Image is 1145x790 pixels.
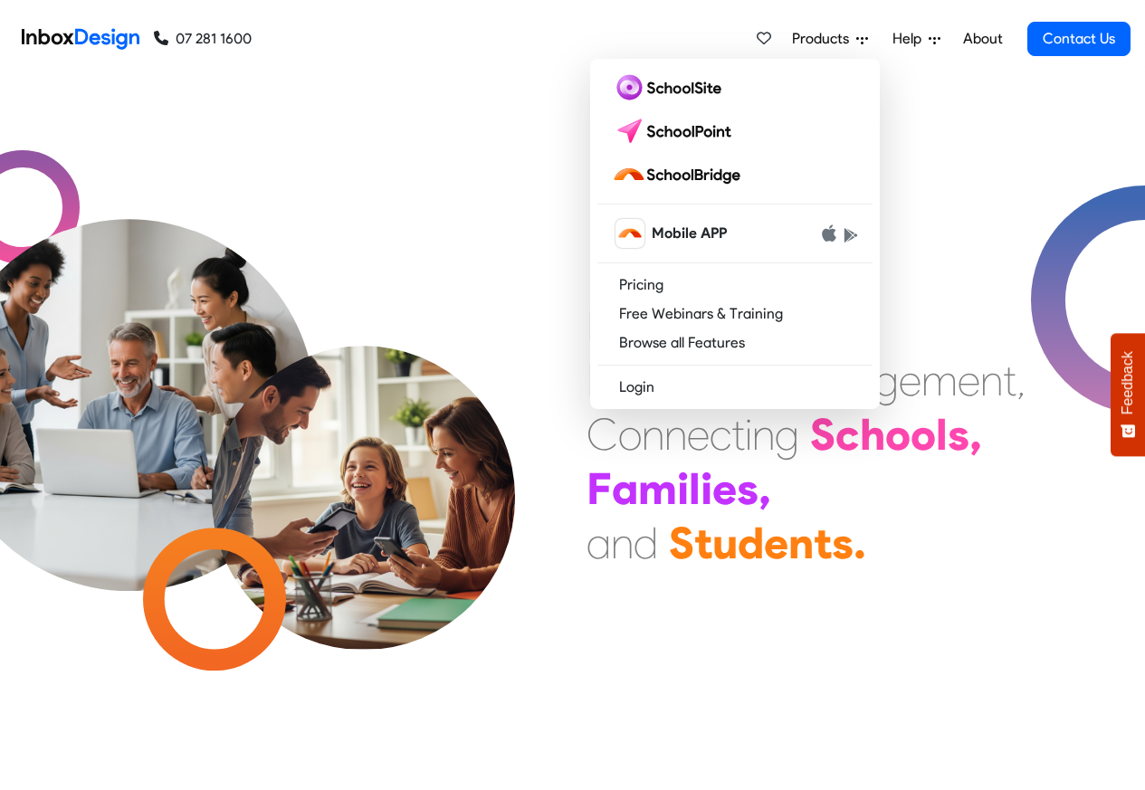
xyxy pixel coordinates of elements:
[835,407,860,462] div: c
[885,407,911,462] div: o
[652,223,727,244] span: Mobile APP
[788,516,814,570] div: n
[701,462,712,516] div: i
[752,407,775,462] div: n
[737,462,759,516] div: s
[958,21,1007,57] a: About
[1003,353,1016,407] div: t
[764,516,788,570] div: e
[1016,353,1026,407] div: ,
[587,407,618,462] div: C
[597,328,873,357] a: Browse all Features
[638,462,677,516] div: m
[612,462,638,516] div: a
[911,407,936,462] div: o
[785,21,875,57] a: Products
[590,59,880,409] div: Products
[154,28,252,50] a: 07 281 1600
[1027,22,1131,56] a: Contact Us
[587,353,609,407] div: E
[738,516,764,570] div: d
[832,516,854,570] div: s
[664,407,687,462] div: n
[587,516,611,570] div: a
[874,353,899,407] div: g
[810,407,835,462] div: S
[634,516,658,570] div: d
[969,407,982,462] div: ,
[694,516,712,570] div: t
[936,407,948,462] div: l
[597,271,873,300] a: Pricing
[677,462,689,516] div: i
[587,462,612,516] div: F
[612,73,729,102] img: schoolsite logo
[885,21,948,57] a: Help
[892,28,929,50] span: Help
[618,407,642,462] div: o
[669,516,694,570] div: S
[712,462,737,516] div: e
[1120,351,1136,414] span: Feedback
[615,219,644,248] img: schoolbridge icon
[712,516,738,570] div: u
[899,353,921,407] div: e
[775,407,799,462] div: g
[587,299,622,353] div: M
[597,373,873,402] a: Login
[792,28,856,50] span: Products
[948,407,969,462] div: s
[731,407,745,462] div: t
[174,271,553,650] img: parents_with_child.png
[710,407,731,462] div: c
[642,407,664,462] div: n
[921,353,958,407] div: m
[611,516,634,570] div: n
[612,160,748,189] img: schoolbridge logo
[612,117,739,146] img: schoolpoint logo
[587,299,1026,570] div: Maximising Efficient & Engagement, Connecting Schools, Families, and Students.
[854,516,866,570] div: .
[597,212,873,255] a: schoolbridge icon Mobile APP
[689,462,701,516] div: l
[980,353,1003,407] div: n
[958,353,980,407] div: e
[1111,333,1145,456] button: Feedback - Show survey
[814,516,832,570] div: t
[687,407,710,462] div: e
[597,300,873,328] a: Free Webinars & Training
[745,407,752,462] div: i
[759,462,771,516] div: ,
[860,407,885,462] div: h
